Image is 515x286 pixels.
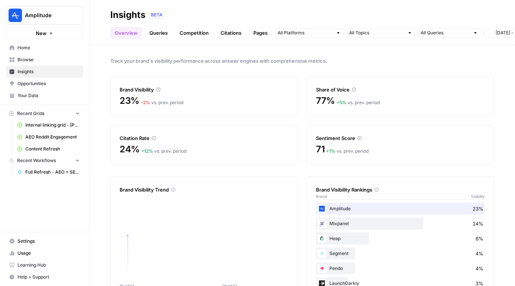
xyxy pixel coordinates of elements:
[316,218,485,230] div: Mixpanel
[6,90,83,102] a: Your Data
[6,6,83,25] button: Workspace: Amplitude
[25,146,80,152] span: Content Refresh
[316,193,327,199] span: Brand
[316,95,335,107] span: 77%
[337,99,380,106] div: vs. prev. period
[175,27,213,39] a: Competition
[18,56,80,63] span: Browse
[18,92,80,99] span: Your Data
[36,29,47,37] span: New
[6,42,83,54] a: Home
[316,86,485,93] div: Share of Voice
[6,28,83,39] button: New
[349,29,404,37] input: All Topics
[326,148,369,155] div: vs. prev. period
[120,143,140,155] span: 24%
[18,250,80,257] span: Usage
[6,78,83,90] a: Opportunities
[17,157,56,164] span: Recent Workflows
[316,248,485,259] div: Segment
[6,247,83,259] a: Usage
[110,9,145,21] div: Insights
[25,12,70,19] span: Amplitude
[25,122,80,128] span: Internal linking grid - [PERSON_NAME]
[110,57,494,65] span: Track your brand's visibility performance across answer engines with comprehensive metrics.
[316,143,325,155] span: 71
[278,29,333,37] input: All Platforms
[316,203,485,215] div: Amplitude
[14,131,83,143] a: AEO Reddit Engagement
[18,238,80,245] span: Settings
[249,27,272,39] a: Pages
[6,54,83,66] a: Browse
[317,204,326,213] img: b2fazibalt0en05655e7w9nio2z4
[120,134,288,142] div: Citation Rate
[473,220,483,227] span: 14%
[473,205,483,212] span: 23%
[25,134,80,140] span: AEO Reddit Engagement
[141,99,183,106] div: vs. prev. period
[141,100,150,105] span: – 2 %
[475,250,483,257] span: 4%
[216,27,246,39] a: Citations
[120,186,288,193] div: Brand Visibility Trend
[14,119,83,131] a: Internal linking grid - [PERSON_NAME]
[18,262,80,268] span: Learning Hub
[14,143,83,155] a: Content Refresh
[141,148,186,155] div: vs. prev. period
[316,134,485,142] div: Sentiment Score
[6,235,83,247] a: Settings
[110,27,142,39] a: Overview
[6,108,83,119] button: Recent Grids
[25,169,80,175] span: Full Refresh - AEO + SERP Briefs
[6,155,83,166] button: Recent Workflows
[18,80,80,87] span: Opportunities
[316,262,485,274] div: Pendo
[475,265,483,272] span: 4%
[326,148,336,154] span: + 1 %
[317,219,326,228] img: y0fpp64k3yag82e8u6ho1nmr2p0n
[18,44,80,51] span: Home
[18,274,80,280] span: Help + Support
[471,193,485,199] span: Visibility
[6,259,83,271] a: Learning Hub
[145,27,172,39] a: Queries
[6,66,83,78] a: Insights
[17,110,44,117] span: Recent Grids
[148,11,165,19] div: BETA
[141,148,153,154] span: + 12 %
[6,271,83,283] button: Help + Support
[18,68,80,75] span: Insights
[316,233,485,245] div: Heap
[421,29,470,37] input: All Queries
[475,235,483,242] span: 6%
[120,86,288,93] div: Brand Visibility
[14,166,83,178] a: Full Refresh - AEO + SERP Briefs
[317,264,326,273] img: piswy9vrvpur08uro5cr7jpu448u
[9,9,22,22] img: Amplitude Logo
[316,186,485,193] div: Brand Visibility Rankings
[120,95,139,107] span: 23%
[317,249,326,258] img: sy286mhi969bcwyjwwimc37612sd
[337,100,347,105] span: + 5 %
[317,234,326,243] img: hdko13hyuhwg1mhygqh90h4cqepu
